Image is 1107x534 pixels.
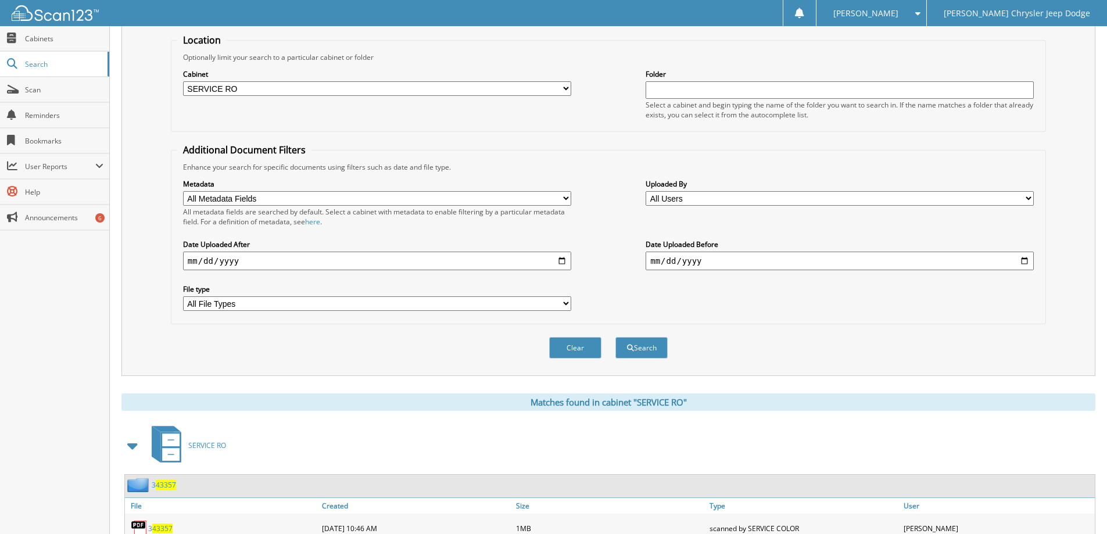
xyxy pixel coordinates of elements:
[1049,478,1107,534] iframe: Chat Widget
[25,34,103,44] span: Cabinets
[25,162,95,171] span: User Reports
[177,52,1040,62] div: Optionally limit your search to a particular cabinet or folder
[125,498,319,514] a: File
[646,179,1034,189] label: Uploaded By
[177,34,227,46] legend: Location
[25,136,103,146] span: Bookmarks
[95,213,105,223] div: 6
[319,498,513,514] a: Created
[183,252,571,270] input: start
[646,239,1034,249] label: Date Uploaded Before
[646,100,1034,120] div: Select a cabinet and begin typing the name of the folder you want to search in. If the name match...
[145,422,226,468] a: SERVICE RO
[183,179,571,189] label: Metadata
[148,524,173,533] a: 343357
[833,10,898,17] span: [PERSON_NAME]
[152,524,173,533] span: 43357
[25,187,103,197] span: Help
[25,85,103,95] span: Scan
[12,5,99,21] img: scan123-logo-white.svg
[646,252,1034,270] input: end
[646,69,1034,79] label: Folder
[25,59,102,69] span: Search
[305,217,320,227] a: here
[615,337,668,359] button: Search
[549,337,601,359] button: Clear
[25,110,103,120] span: Reminders
[183,69,571,79] label: Cabinet
[707,498,901,514] a: Type
[513,498,707,514] a: Size
[127,478,152,492] img: folder2.png
[152,480,176,490] a: 343357
[156,480,176,490] span: 43357
[188,440,226,450] span: SERVICE RO
[121,393,1095,411] div: Matches found in cabinet "SERVICE RO"
[944,10,1090,17] span: [PERSON_NAME] Chrysler Jeep Dodge
[901,498,1095,514] a: User
[183,207,571,227] div: All metadata fields are searched by default. Select a cabinet with metadata to enable filtering b...
[25,213,103,223] span: Announcements
[177,144,311,156] legend: Additional Document Filters
[183,284,571,294] label: File type
[177,162,1040,172] div: Enhance your search for specific documents using filters such as date and file type.
[183,239,571,249] label: Date Uploaded After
